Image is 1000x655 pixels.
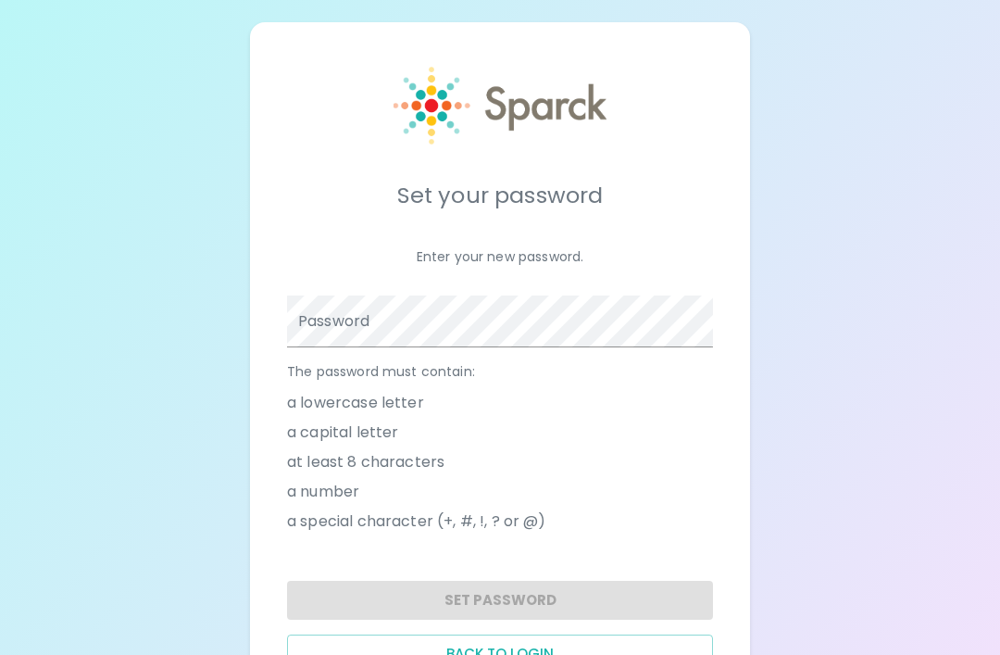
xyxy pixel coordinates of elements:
img: Sparck logo [394,67,606,145]
span: a lowercase letter [287,392,424,414]
p: Enter your new password. [287,247,713,266]
span: at least 8 characters [287,451,444,473]
span: a capital letter [287,422,398,444]
p: The password must contain: [287,362,713,381]
h5: Set your password [287,181,713,210]
span: a number [287,481,359,503]
span: a special character (+, #, !, ? or @) [287,510,546,533]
